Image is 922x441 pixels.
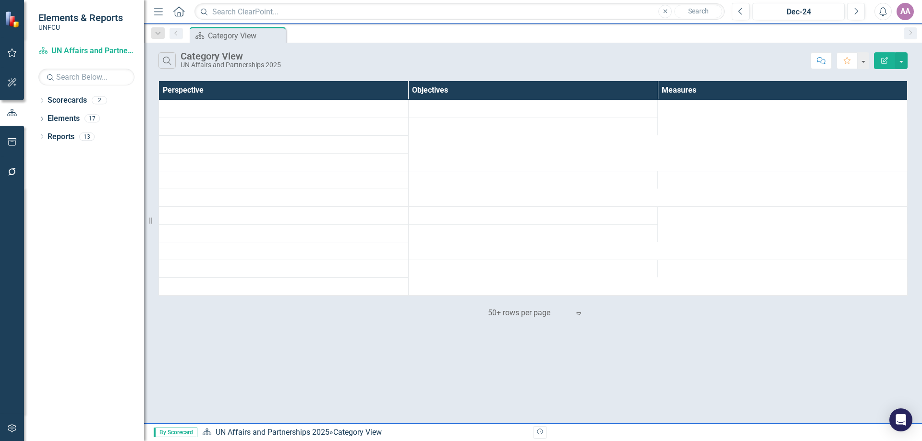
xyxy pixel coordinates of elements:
div: Dec-24 [756,6,841,18]
img: ClearPoint Strategy [5,11,22,28]
button: AA [897,3,914,20]
small: UNFCU [38,24,123,31]
div: 2 [92,96,107,105]
a: Reports [48,131,74,143]
a: UN Affairs and Partnerships 2025 [38,46,134,57]
div: Category View [181,51,281,61]
div: » [202,427,526,438]
input: Search ClearPoint... [194,3,725,20]
div: UN Affairs and Partnerships 2025 [181,61,281,69]
span: Search [688,7,709,15]
div: 13 [79,132,95,141]
a: Scorecards [48,95,87,106]
span: By Scorecard [154,428,197,437]
div: Category View [208,30,283,42]
div: 17 [85,115,100,123]
button: Dec-24 [752,3,845,20]
span: Elements & Reports [38,12,123,24]
div: Open Intercom Messenger [889,408,912,431]
a: Elements [48,113,80,124]
button: Search [674,5,722,18]
div: Category View [333,428,382,437]
input: Search Below... [38,69,134,85]
a: UN Affairs and Partnerships 2025 [216,428,329,437]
